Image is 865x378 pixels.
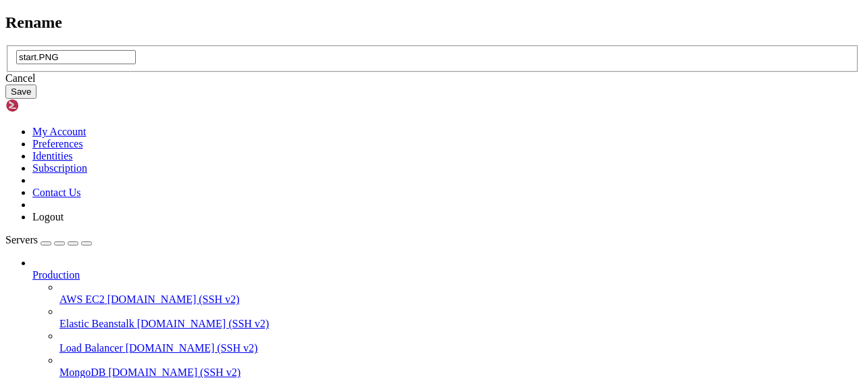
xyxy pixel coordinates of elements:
[32,126,86,137] a: My Account
[59,342,860,354] a: Load Balancer [DOMAIN_NAME] (SSH v2)
[5,85,36,99] button: Save
[5,234,38,245] span: Servers
[32,150,73,162] a: Identities
[5,130,690,141] x-row: root@big-country:~# mkdir -p /root/bot-bypass/images
[59,318,134,329] span: Elastic Beanstalk
[5,234,92,245] a: Servers
[59,281,860,306] li: AWS EC2 [DOMAIN_NAME] (SSH v2)
[5,73,690,85] x-row: This system has been minimized by removing packages and content that are
[108,367,241,378] span: [DOMAIN_NAME] (SSH v2)
[5,141,690,153] x-row: root@big-country:~#
[5,28,690,39] x-row: * Documentation: [URL][DOMAIN_NAME]
[5,72,860,85] div: Cancel
[5,51,690,62] x-row: * Support: [URL][DOMAIN_NAME]
[120,141,126,153] div: (20, 12)
[107,293,240,305] span: [DOMAIN_NAME] (SSH v2)
[59,318,860,330] a: Elastic Beanstalk [DOMAIN_NAME] (SSH v2)
[59,342,123,354] span: Load Balancer
[5,14,860,32] h2: Rename
[126,342,258,354] span: [DOMAIN_NAME] (SSH v2)
[5,99,83,112] img: Shellngn
[5,5,690,17] x-row: Welcome to Ubuntu 22.04.5 LTS (GNU/Linux 5.15.0-144-generic x86_64)
[59,330,860,354] li: Load Balancer [DOMAIN_NAME] (SSH v2)
[5,39,690,51] x-row: * Management: [URL][DOMAIN_NAME]
[32,138,83,149] a: Preferences
[32,269,860,281] a: Production
[5,107,690,118] x-row: To restore this content, you can run the 'unminimize' command.
[59,293,105,305] span: AWS EC2
[32,211,64,222] a: Logout
[59,306,860,330] li: Elastic Beanstalk [DOMAIN_NAME] (SSH v2)
[137,318,270,329] span: [DOMAIN_NAME] (SSH v2)
[5,118,690,130] x-row: Last login: [DATE] from [TECHNICAL_ID]
[32,162,87,174] a: Subscription
[5,85,690,96] x-row: not required on a system that users do not log into.
[59,367,105,378] span: MongoDB
[32,187,81,198] a: Contact Us
[59,293,860,306] a: AWS EC2 [DOMAIN_NAME] (SSH v2)
[32,269,80,281] span: Production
